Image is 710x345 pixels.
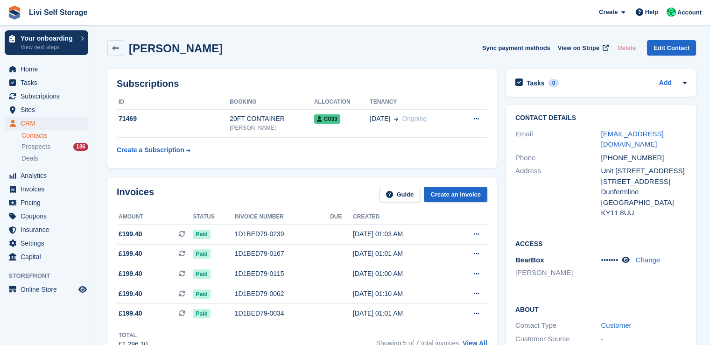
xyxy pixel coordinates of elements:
span: £199.40 [119,289,142,299]
div: 0 [548,79,559,87]
div: KY11 8UU [601,208,687,218]
span: C033 [314,114,340,124]
a: menu [5,169,88,182]
p: Your onboarding [21,35,76,42]
span: BearBox [515,256,544,264]
p: View next steps [21,43,76,51]
span: Sites [21,103,77,116]
a: menu [5,76,88,89]
a: menu [5,250,88,263]
span: Paid [193,269,210,279]
a: Guide [380,187,421,202]
h2: Contact Details [515,114,687,122]
div: Address [515,166,601,218]
a: menu [5,63,88,76]
th: Tenancy [370,95,457,110]
div: Dunfermline [601,187,687,197]
button: Sync payment methods [482,40,550,56]
span: Help [645,7,658,17]
img: stora-icon-8386f47178a22dfd0bd8f6a31ec36ba5ce8667c1dd55bd0f319d3a0aa187defe.svg [7,6,21,20]
th: Due [330,210,353,225]
th: Created [353,210,450,225]
a: menu [5,117,88,130]
a: Change [636,256,661,264]
div: 1D1BED79-0034 [235,309,330,318]
span: Subscriptions [21,90,77,103]
a: menu [5,210,88,223]
div: [DATE] 01:00 AM [353,269,450,279]
span: Tasks [21,76,77,89]
div: Unit [STREET_ADDRESS] [601,166,687,176]
button: Delete [614,40,640,56]
th: Allocation [314,95,370,110]
div: [STREET_ADDRESS] [601,176,687,187]
a: menu [5,90,88,103]
div: [PHONE_NUMBER] [601,153,687,163]
span: Ongoing [402,115,427,122]
a: Add [659,78,672,89]
span: Pricing [21,196,77,209]
span: Home [21,63,77,76]
a: menu [5,237,88,250]
div: 20FT CONTAINER [230,114,314,124]
img: Joe Robertson [667,7,676,17]
span: £199.40 [119,269,142,279]
th: Status [193,210,234,225]
span: Capital [21,250,77,263]
a: [EMAIL_ADDRESS][DOMAIN_NAME] [601,130,664,148]
h2: [PERSON_NAME] [129,42,223,55]
div: Email [515,129,601,150]
span: Paid [193,289,210,299]
a: Contacts [21,131,88,140]
span: Paid [193,309,210,318]
span: Create [599,7,618,17]
div: [GEOGRAPHIC_DATA] [601,197,687,208]
a: Preview store [77,284,88,295]
div: [PERSON_NAME] [230,124,314,132]
div: 136 [73,143,88,151]
a: Deals [21,154,88,163]
span: £199.40 [119,249,142,259]
span: Analytics [21,169,77,182]
th: Booking [230,95,314,110]
a: menu [5,103,88,116]
th: Amount [117,210,193,225]
h2: Access [515,239,687,248]
a: menu [5,183,88,196]
div: [DATE] 01:10 AM [353,289,450,299]
span: Settings [21,237,77,250]
div: 1D1BED79-0115 [235,269,330,279]
span: Invoices [21,183,77,196]
div: Total [119,331,148,339]
span: Online Store [21,283,77,296]
div: Contact Type [515,320,601,331]
span: Paid [193,249,210,259]
span: [DATE] [370,114,390,124]
th: Invoice number [235,210,330,225]
h2: Tasks [527,79,545,87]
h2: Subscriptions [117,78,487,89]
a: Prospects 136 [21,142,88,152]
li: [PERSON_NAME] [515,268,601,278]
span: Prospects [21,142,50,151]
div: [DATE] 01:03 AM [353,229,450,239]
a: Create an Invoice [424,187,487,202]
a: Customer [601,321,632,329]
h2: Invoices [117,187,154,202]
a: Create a Subscription [117,141,190,159]
a: Your onboarding View next steps [5,30,88,55]
div: 1D1BED79-0239 [235,229,330,239]
div: - [601,334,687,345]
span: Insurance [21,223,77,236]
span: £199.40 [119,229,142,239]
h2: About [515,304,687,314]
span: Coupons [21,210,77,223]
a: Livi Self Storage [25,5,91,20]
span: £199.40 [119,309,142,318]
span: Storefront [8,271,93,281]
div: Create a Subscription [117,145,184,155]
a: Edit Contact [647,40,696,56]
span: View on Stripe [558,43,599,53]
span: Deals [21,154,38,163]
a: menu [5,283,88,296]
